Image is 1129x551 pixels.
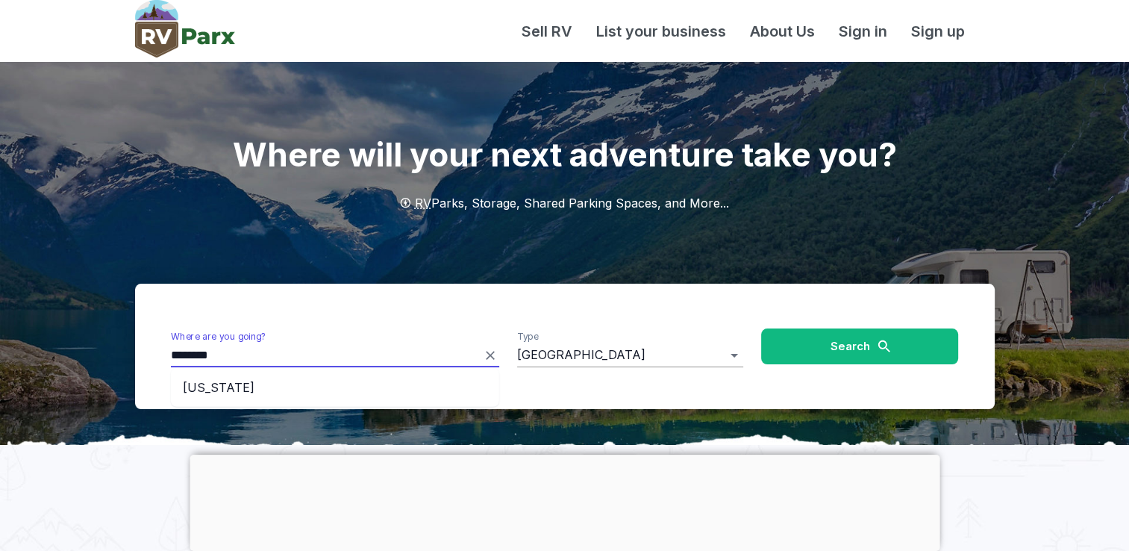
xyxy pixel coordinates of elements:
label: Type [517,331,539,343]
button: Clear [480,345,501,366]
h1: Where will your next adventure take you? [135,62,995,176]
a: RV [401,196,431,211]
button: Search [761,329,958,364]
a: List your business [584,20,738,43]
li: [US_STATE] [171,374,499,401]
a: Sign up [899,20,977,43]
iframe: Advertisement [190,455,939,547]
label: Where are you going? [171,331,266,343]
div: [GEOGRAPHIC_DATA] [517,343,744,367]
a: Sell RV [510,20,584,43]
h2: Parks, Storage, Shared Parking Spaces, and More... [135,176,995,284]
a: Sign in [827,20,899,43]
a: About Us [738,20,827,43]
span: RV [415,196,431,211]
